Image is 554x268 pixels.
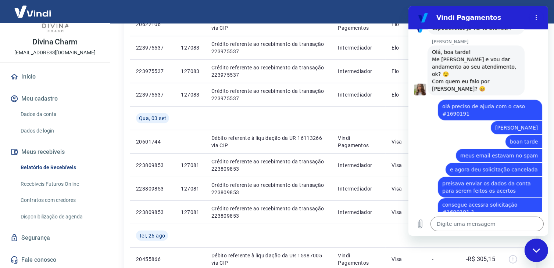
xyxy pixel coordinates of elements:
a: Fale conosco [9,252,101,268]
p: Elo [392,21,420,28]
p: 127083 [181,68,199,75]
p: Crédito referente ao recebimento da transação 223809853 [211,181,326,196]
p: -R$ 305,15 [466,255,495,264]
p: 127083 [181,91,199,98]
p: Elo [392,44,420,51]
p: 127081 [181,185,199,192]
iframe: Botão para abrir a janela de mensagens, conversa em andamento [525,239,548,262]
p: Vindi Pagamentos [338,252,380,267]
p: 20622106 [136,21,169,28]
p: Crédito referente ao recebimento da transação 223975537 [211,40,326,55]
img: Vindi [9,0,57,23]
p: - [432,256,454,263]
p: 223975537 [136,68,169,75]
p: Visa [392,256,420,263]
button: Meu cadastro [9,91,101,107]
p: Intermediador [338,162,380,169]
a: Contratos com credores [18,193,101,208]
p: Crédito referente ao recebimento da transação 223975537 [211,87,326,102]
a: Disponibilização de agenda [18,209,101,224]
p: Débito referente à liquidação da UR 15987005 via CIP [211,252,326,267]
p: 223809853 [136,209,169,216]
p: Intermediador [338,209,380,216]
p: Intermediador [338,44,380,51]
p: Crédito referente ao recebimento da transação 223975537 [211,64,326,79]
a: Relatório de Recebíveis [18,160,101,175]
button: Sair [519,5,545,19]
span: Qua, 03 set [139,115,166,122]
p: 127081 [181,162,199,169]
p: Débito referente à liquidação da UR 16113266 via CIP [211,134,326,149]
a: Início [9,69,101,85]
a: Segurança [9,230,101,246]
p: Vindi Pagamentos [338,134,380,149]
p: Visa [392,209,420,216]
p: Visa [392,162,420,169]
p: 223975537 [136,44,169,51]
p: Intermediador [338,68,380,75]
p: 127083 [181,44,199,51]
p: 127081 [181,209,199,216]
p: Elo [392,91,420,98]
p: 223809853 [136,162,169,169]
p: 223975537 [136,91,169,98]
p: Vindi Pagamentos [338,17,380,32]
a: Dados de login [18,123,101,138]
p: Crédito referente ao recebimento da transação 223809853 [211,205,326,220]
button: Meus recebíveis [9,144,101,160]
p: 20601744 [136,138,169,145]
p: Crédito referente ao recebimento da transação 223809853 [211,158,326,173]
p: [EMAIL_ADDRESS][DOMAIN_NAME] [14,49,96,57]
p: Visa [392,185,420,192]
p: 223809853 [136,185,169,192]
a: Dados da conta [18,107,101,122]
span: Ter, 26 ago [139,232,165,239]
a: Recebíveis Futuros Online [18,177,101,192]
p: Intermediador [338,91,380,98]
p: Divina Charm [32,38,78,46]
p: Intermediador [338,185,380,192]
p: Visa [392,138,420,145]
p: Débito referente à liquidação da UR 16130718 via CIP [211,17,326,32]
iframe: Janela de mensagens [408,6,548,236]
p: 20455866 [136,256,169,263]
p: Elo [392,68,420,75]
